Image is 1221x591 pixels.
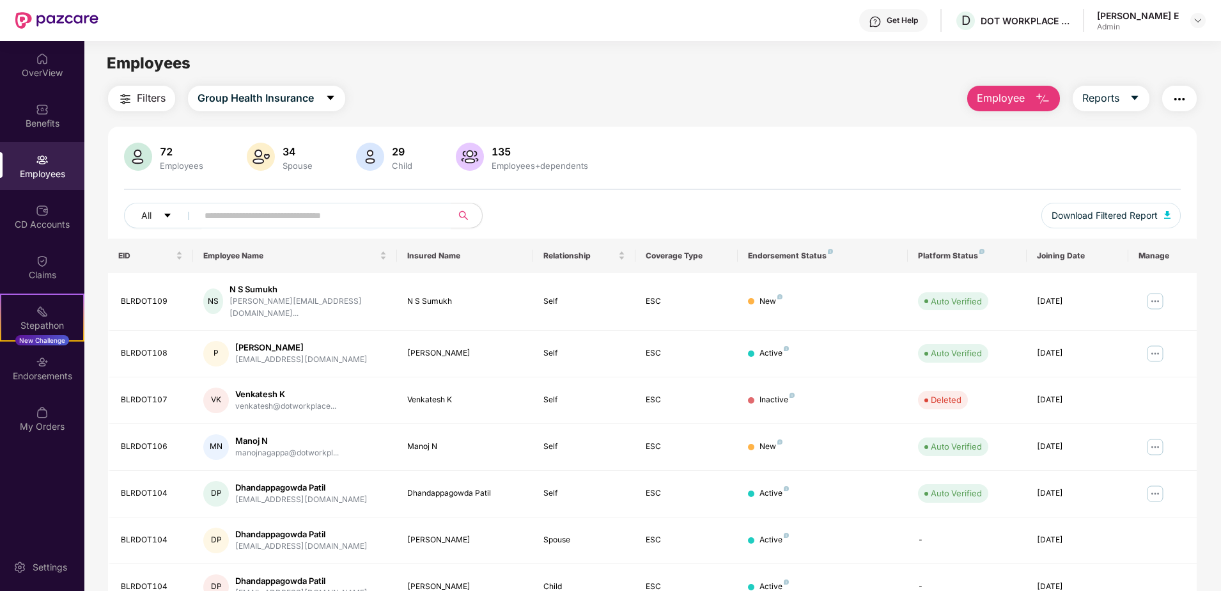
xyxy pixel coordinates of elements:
[203,481,229,507] div: DP
[759,295,782,308] div: New
[235,435,339,447] div: Manoj N
[325,93,336,104] span: caret-down
[13,561,26,574] img: svg+xml;base64,PHN2ZyBpZD0iU2V0dGluZy0yMHgyMCIgeG1sbnM9Imh0dHA6Ly93d3cudzMub3JnLzIwMDAvc3ZnIiB3aW...
[543,347,625,359] div: Self
[1082,90,1119,106] span: Reports
[784,346,789,351] img: svg+xml;base64,PHN2ZyB4bWxucz0iaHR0cDovL3d3dy53My5vcmcvMjAwMC9zdmciIHdpZHRoPSI4IiBoZWlnaHQ9IjgiIH...
[1037,347,1119,359] div: [DATE]
[36,305,49,318] img: svg+xml;base64,PHN2ZyB4bWxucz0iaHR0cDovL3d3dy53My5vcmcvMjAwMC9zdmciIHdpZHRoPSIyMSIgaGVpZ2h0PSIyMC...
[533,239,635,273] th: Relationship
[931,440,982,453] div: Auto Verified
[36,52,49,65] img: svg+xml;base64,PHN2ZyBpZD0iSG9tZSIgeG1sbnM9Imh0dHA6Ly93d3cudzMub3JnLzIwMDAvc3ZnIiB3aWR0aD0iMjAiIG...
[1145,437,1165,457] img: manageButton
[1037,534,1119,546] div: [DATE]
[1037,441,1119,453] div: [DATE]
[759,394,795,406] div: Inactive
[235,528,368,540] div: Dhandappagowda Patil
[121,394,183,406] div: BLRDOT107
[451,210,476,221] span: search
[1073,86,1149,111] button: Reportscaret-down
[887,15,918,26] div: Get Help
[121,295,183,308] div: BLRDOT109
[967,86,1060,111] button: Employee
[828,249,833,254] img: svg+xml;base64,PHN2ZyB4bWxucz0iaHR0cDovL3d3dy53My5vcmcvMjAwMC9zdmciIHdpZHRoPSI4IiBoZWlnaHQ9IjgiIH...
[646,394,727,406] div: ESC
[235,540,368,553] div: [EMAIL_ADDRESS][DOMAIN_NAME]
[759,534,789,546] div: Active
[977,90,1025,106] span: Employee
[777,439,782,445] img: svg+xml;base64,PHN2ZyB4bWxucz0iaHR0cDovL3d3dy53My5vcmcvMjAwMC9zdmciIHdpZHRoPSI4IiBoZWlnaHQ9IjgiIH...
[203,251,377,261] span: Employee Name
[107,54,191,72] span: Employees
[203,341,229,366] div: P
[235,447,339,459] div: manojnagappa@dotworkpl...
[979,249,984,254] img: svg+xml;base64,PHN2ZyB4bWxucz0iaHR0cDovL3d3dy53My5vcmcvMjAwMC9zdmciIHdpZHRoPSI4IiBoZWlnaHQ9IjgiIH...
[235,400,336,413] div: venkatesh@dotworkplace...
[157,161,206,171] div: Employees
[389,161,415,171] div: Child
[356,143,384,171] img: svg+xml;base64,PHN2ZyB4bWxucz0iaHR0cDovL3d3dy53My5vcmcvMjAwMC9zdmciIHhtbG5zOnhsaW5rPSJodHRwOi8vd3...
[124,143,152,171] img: svg+xml;base64,PHN2ZyB4bWxucz0iaHR0cDovL3d3dy53My5vcmcvMjAwMC9zdmciIHhtbG5zOnhsaW5rPSJodHRwOi8vd3...
[1097,10,1179,22] div: [PERSON_NAME] E
[235,342,368,354] div: [PERSON_NAME]
[789,393,795,398] img: svg+xml;base64,PHN2ZyB4bWxucz0iaHR0cDovL3d3dy53My5vcmcvMjAwMC9zdmciIHdpZHRoPSI4IiBoZWlnaHQ9IjgiIH...
[918,251,1016,261] div: Platform Status
[759,487,789,500] div: Active
[1130,93,1140,104] span: caret-down
[198,90,314,106] span: Group Health Insurance
[407,487,523,500] div: Dhandappagowda Patil
[1035,91,1050,107] img: svg+xml;base64,PHN2ZyB4bWxucz0iaHR0cDovL3d3dy53My5vcmcvMjAwMC9zdmciIHhtbG5zOnhsaW5rPSJodHRwOi8vd3...
[280,145,315,158] div: 34
[15,335,69,345] div: New Challenge
[124,203,202,228] button: Allcaret-down
[121,487,183,500] div: BLRDOT104
[118,91,133,107] img: svg+xml;base64,PHN2ZyB4bWxucz0iaHR0cDovL3d3dy53My5vcmcvMjAwMC9zdmciIHdpZHRoPSIyNCIgaGVpZ2h0PSIyNC...
[646,487,727,500] div: ESC
[1172,91,1187,107] img: svg+xml;base64,PHN2ZyB4bWxucz0iaHR0cDovL3d3dy53My5vcmcvMjAwMC9zdmciIHdpZHRoPSIyNCIgaGVpZ2h0PSIyNC...
[748,251,898,261] div: Endorsement Status
[36,103,49,116] img: svg+xml;base64,PHN2ZyBpZD0iQmVuZWZpdHMiIHhtbG5zPSJodHRwOi8vd3d3LnczLm9yZy8yMDAwL3N2ZyIgd2lkdGg9Ij...
[1,319,83,332] div: Stepathon
[981,15,1070,27] div: DOT WORKPLACE SOLUTIONS PRIVATE LIMITED
[229,295,387,320] div: [PERSON_NAME][EMAIL_ADDRESS][DOMAIN_NAME]...
[235,575,368,587] div: Dhandappagowda Patil
[784,579,789,585] img: svg+xml;base64,PHN2ZyB4bWxucz0iaHR0cDovL3d3dy53My5vcmcvMjAwMC9zdmciIHdpZHRoPSI4IiBoZWlnaHQ9IjgiIH...
[784,533,789,538] img: svg+xml;base64,PHN2ZyB4bWxucz0iaHR0cDovL3d3dy53My5vcmcvMjAwMC9zdmciIHdpZHRoPSI4IiBoZWlnaHQ9IjgiIH...
[784,486,789,491] img: svg+xml;base64,PHN2ZyB4bWxucz0iaHR0cDovL3d3dy53My5vcmcvMjAwMC9zdmciIHdpZHRoPSI4IiBoZWlnaHQ9IjgiIH...
[961,13,970,28] span: D
[163,211,172,221] span: caret-down
[646,295,727,308] div: ESC
[36,356,49,368] img: svg+xml;base64,PHN2ZyBpZD0iRW5kb3JzZW1lbnRzIiB4bWxucz0iaHR0cDovL3d3dy53My5vcmcvMjAwMC9zdmciIHdpZH...
[203,288,223,314] div: NS
[36,255,49,267] img: svg+xml;base64,PHN2ZyBpZD0iQ2xhaW0iIHhtbG5zPSJodHRwOi8vd3d3LnczLm9yZy8yMDAwL3N2ZyIgd2lkdGg9IjIwIi...
[141,209,152,223] span: All
[1037,394,1119,406] div: [DATE]
[1052,209,1158,223] span: Download Filtered Report
[777,294,782,299] img: svg+xml;base64,PHN2ZyB4bWxucz0iaHR0cDovL3d3dy53My5vcmcvMjAwMC9zdmciIHdpZHRoPSI4IiBoZWlnaHQ9IjgiIH...
[1164,211,1170,219] img: svg+xml;base64,PHN2ZyB4bWxucz0iaHR0cDovL3d3dy53My5vcmcvMjAwMC9zdmciIHhtbG5zOnhsaW5rPSJodHRwOi8vd3...
[121,441,183,453] div: BLRDOT106
[36,154,49,166] img: svg+xml;base64,PHN2ZyBpZD0iRW1wbG95ZWVzIiB4bWxucz0iaHR0cDovL3d3dy53My5vcmcvMjAwMC9zdmciIHdpZHRoPS...
[235,388,336,400] div: Venkatesh K
[1193,15,1203,26] img: svg+xml;base64,PHN2ZyBpZD0iRHJvcGRvd24tMzJ4MzIiIHhtbG5zPSJodHRwOi8vd3d3LnczLm9yZy8yMDAwL3N2ZyIgd2...
[1041,203,1181,228] button: Download Filtered Report
[1037,487,1119,500] div: [DATE]
[137,90,166,106] span: Filters
[118,251,173,261] span: EID
[759,347,789,359] div: Active
[646,441,727,453] div: ESC
[908,517,1027,564] td: -
[247,143,275,171] img: svg+xml;base64,PHN2ZyB4bWxucz0iaHR0cDovL3d3dy53My5vcmcvMjAwMC9zdmciIHhtbG5zOnhsaW5rPSJodHRwOi8vd3...
[1128,239,1197,273] th: Manage
[397,239,533,273] th: Insured Name
[203,388,229,413] div: VK
[646,347,727,359] div: ESC
[931,347,982,359] div: Auto Verified
[931,393,961,406] div: Deleted
[108,239,193,273] th: EID
[121,534,183,546] div: BLRDOT104
[543,487,625,500] div: Self
[635,239,738,273] th: Coverage Type
[280,161,315,171] div: Spouse
[188,86,345,111] button: Group Health Insurancecaret-down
